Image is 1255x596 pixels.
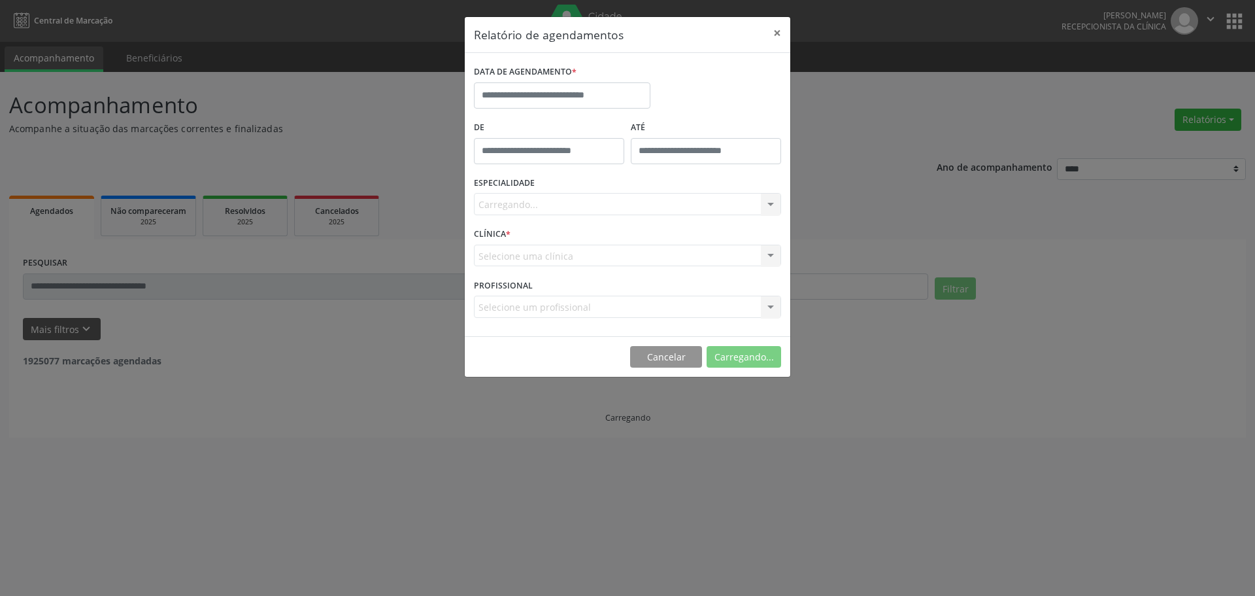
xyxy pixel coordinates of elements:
button: Close [764,17,790,49]
h5: Relatório de agendamentos [474,26,624,43]
label: CLÍNICA [474,224,510,245]
button: Carregando... [707,346,781,368]
button: Cancelar [630,346,702,368]
label: De [474,118,624,138]
label: ESPECIALIDADE [474,173,535,194]
label: DATA DE AGENDAMENTO [474,62,577,82]
label: ATÉ [631,118,781,138]
label: PROFISSIONAL [474,275,533,296]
